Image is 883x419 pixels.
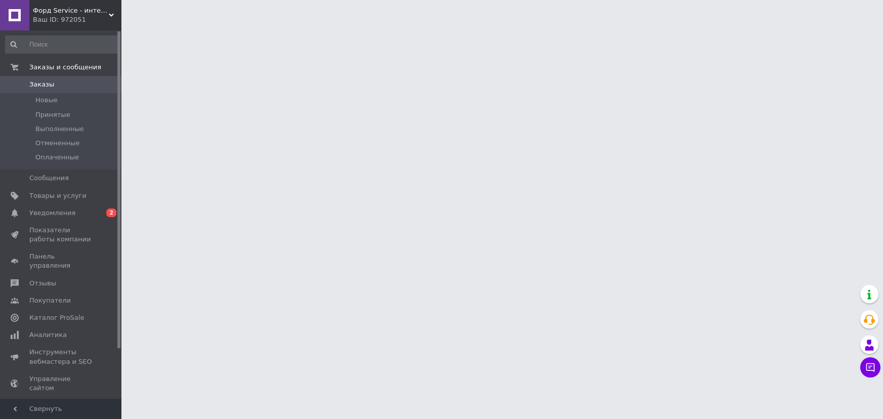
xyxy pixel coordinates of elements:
span: Отмененные [35,139,79,148]
span: Сообщения [29,174,69,183]
span: Товары и услуги [29,191,87,200]
span: 2 [106,208,116,217]
span: Форд Service - интернет-магазин Форд, СТО Форд Сервис [33,6,109,15]
span: Инструменты вебмастера и SEO [29,348,94,366]
span: Панель управления [29,252,94,270]
span: Управление сайтом [29,374,94,393]
span: Каталог ProSale [29,313,84,322]
span: Показатели работы компании [29,226,94,244]
span: Оплаченные [35,153,79,162]
input: Поиск [5,35,119,54]
button: Чат с покупателем [860,357,880,378]
div: Ваш ID: 972051 [33,15,121,24]
span: Выполненные [35,124,84,134]
span: Аналитика [29,330,67,340]
span: Отзывы [29,279,56,288]
span: Уведомления [29,208,75,218]
span: Принятые [35,110,70,119]
span: Заказы [29,80,54,89]
span: Заказы и сообщения [29,63,101,72]
span: Покупатели [29,296,71,305]
span: Новые [35,96,58,105]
